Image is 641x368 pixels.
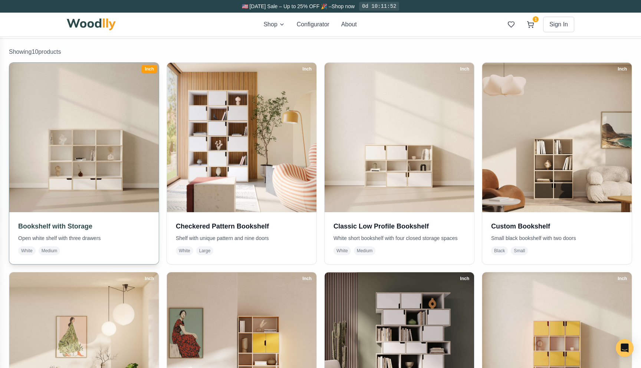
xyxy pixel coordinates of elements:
img: Custom Bookshelf [482,63,632,212]
span: White [333,246,351,255]
span: Black [491,246,508,255]
div: Inch [614,275,630,283]
h3: Bookshelf with Storage [18,221,150,231]
div: Inch [457,65,473,73]
h3: Custom Bookshelf [491,221,623,231]
span: Large [196,246,214,255]
a: Shop now [332,3,355,9]
button: 1 [524,18,537,31]
div: Inch [299,65,315,73]
p: Open white shelf with three drawers [18,234,150,242]
h3: Checkered Pattern Bookshelf [176,221,308,231]
button: Sign In [543,17,574,32]
div: 0d 10:11:52 [359,2,399,11]
div: Inch [457,275,473,283]
img: Checkered Pattern Bookshelf [167,63,316,212]
span: Medium [39,246,60,255]
p: Small black bookshelf with two doors [491,234,623,242]
button: Shop [263,20,285,29]
span: 1 [533,16,539,22]
p: Showing 10 product s [9,47,632,56]
img: Woodlly [67,19,116,30]
div: Inch [141,65,157,73]
div: Open Intercom Messenger [616,339,634,357]
span: White [18,246,36,255]
button: About [341,20,357,29]
div: Inch [299,275,315,283]
h3: Classic Low Profile Bookshelf [333,221,465,231]
p: Shelf with unique pattern and nine doors [176,234,308,242]
span: 🇺🇸 [DATE] Sale – Up to 25% OFF 🎉 – [242,3,332,9]
img: Classic Low Profile Bookshelf [325,63,474,212]
button: Configurator [297,20,329,29]
div: Inch [614,65,630,73]
span: White [176,246,193,255]
span: Small [511,246,528,255]
span: Medium [354,246,376,255]
p: White short bookshelf with four closed storage spaces [333,234,465,242]
img: Bookshelf with Storage [6,59,162,216]
div: Inch [141,275,157,283]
